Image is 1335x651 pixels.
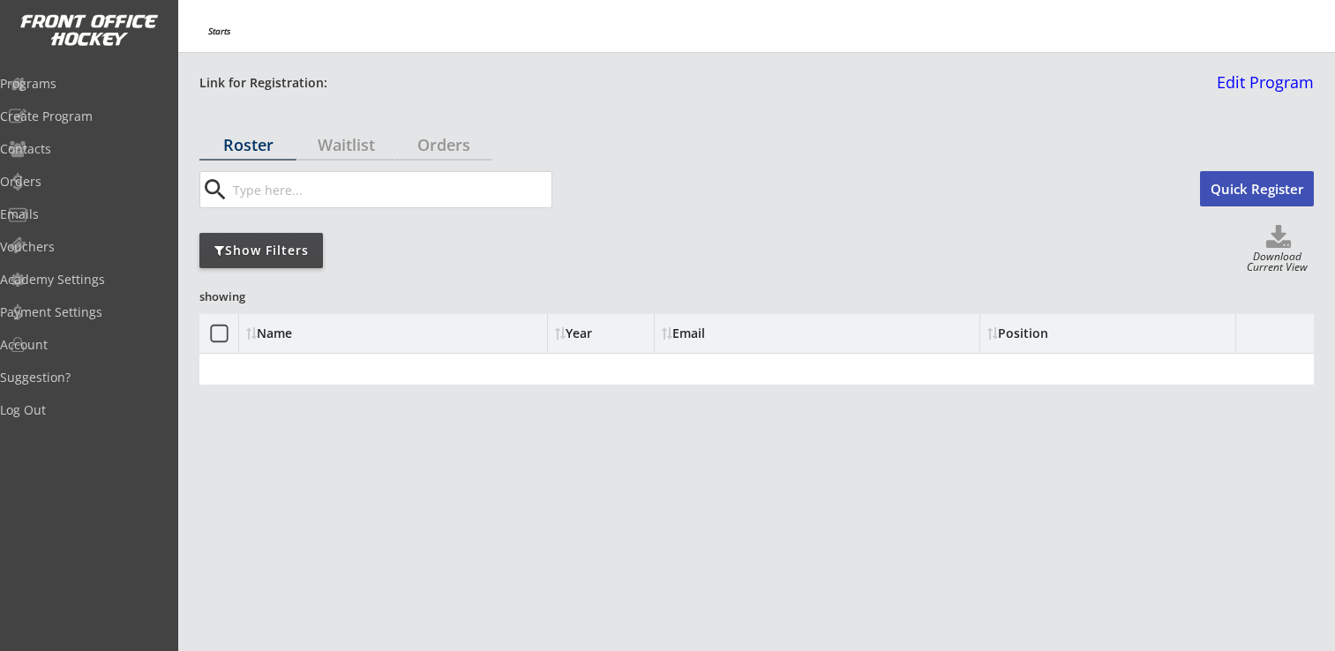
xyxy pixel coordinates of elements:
[199,137,296,153] div: Roster
[199,74,330,93] div: Link for Registration:
[555,327,647,340] div: Year
[1243,225,1314,251] button: Click to download full roster. Your browser settings may try to block it, check your security set...
[987,327,1146,340] div: Position
[395,137,492,153] div: Orders
[662,327,821,340] div: Email
[297,137,394,153] div: Waitlist
[1241,251,1314,275] div: Download Current View
[229,172,551,207] input: Type here...
[199,288,326,304] div: showing
[1200,171,1314,206] button: Quick Register
[19,14,159,47] img: FOH%20White%20Logo%20Transparent.png
[200,176,229,204] button: search
[208,25,230,37] em: Starts
[1210,74,1314,105] a: Edit Program
[246,327,390,340] div: Name
[199,242,323,259] div: Show Filters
